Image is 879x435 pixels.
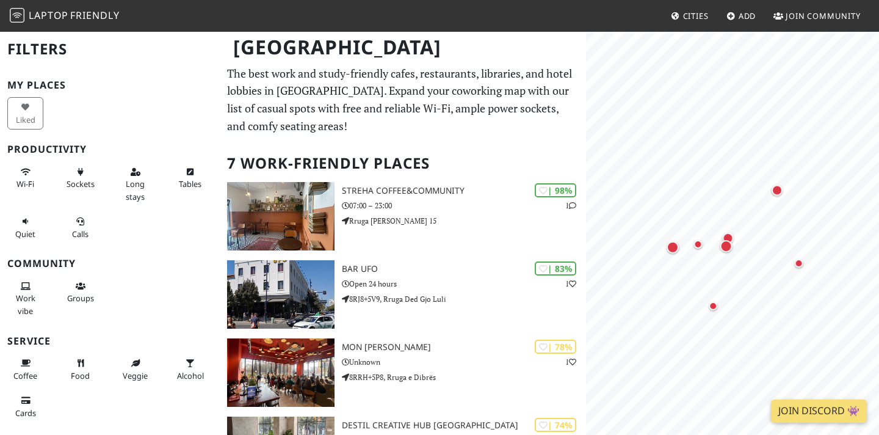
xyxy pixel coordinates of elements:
[13,370,37,381] span: Coffee
[342,371,586,383] p: 8RRH+5P8, Rruga e Dibrës
[227,182,335,250] img: Streha Coffee&Community
[342,278,586,290] p: Open 24 hours
[7,353,43,386] button: Coffee
[172,162,208,194] button: Tables
[7,258,212,269] h3: Community
[10,8,24,23] img: LaptopFriendly
[67,293,94,304] span: Group tables
[16,178,34,189] span: Stable Wi-Fi
[67,178,95,189] span: Power sockets
[7,79,212,91] h3: My Places
[664,238,681,255] div: Map marker
[227,260,335,329] img: Bar Ufo
[227,65,579,135] p: The best work and study-friendly cafes, restaurants, libraries, and hotel lobbies in [GEOGRAPHIC_...
[15,408,36,419] span: Credit cards
[722,5,761,27] a: Add
[565,278,576,290] p: 1
[690,237,705,252] div: Map marker
[72,228,89,239] span: Video/audio calls
[535,261,576,276] div: | 83%
[535,340,576,354] div: | 78%
[7,162,43,194] button: Wi-Fi
[16,293,35,316] span: People working
[739,10,756,21] span: Add
[227,145,579,182] h2: 7 Work-Friendly Places
[7,31,212,68] h2: Filters
[720,230,736,246] div: Map marker
[220,182,586,250] a: Streha Coffee&Community | 98% 1 Streha Coffee&Community 07:00 – 23:00 Rruga [PERSON_NAME] 15
[342,215,586,227] p: Rruga [PERSON_NAME] 15
[29,9,68,22] span: Laptop
[179,178,201,189] span: Work-friendly tables
[62,211,98,244] button: Calls
[15,228,35,239] span: Quiet
[123,370,148,381] span: Veggie
[342,420,586,431] h3: Destil Creative Hub [GEOGRAPHIC_DATA]
[7,144,212,155] h3: Productivity
[342,200,586,211] p: 07:00 – 23:00
[7,390,43,423] button: Cards
[117,162,153,207] button: Long stays
[70,9,119,22] span: Friendly
[786,10,861,21] span: Join Community
[62,276,98,309] button: Groups
[769,182,785,198] div: Map marker
[220,260,586,329] a: Bar Ufo | 83% 1 Bar Ufo Open 24 hours 8RJ8+5V9, Rruga Ded Gjo Luli
[342,342,586,353] h3: Mon [PERSON_NAME]
[227,338,335,407] img: Mon Cheri
[342,356,586,368] p: Unknown
[62,162,98,194] button: Sockets
[126,178,145,202] span: Long stays
[565,356,576,368] p: 1
[117,353,153,386] button: Veggie
[220,338,586,407] a: Mon Cheri | 78% 1 Mon [PERSON_NAME] Unknown 8RRH+5P8, Rruga e Dibrës
[718,238,735,255] div: Map marker
[62,353,98,386] button: Food
[172,353,208,386] button: Alcohol
[706,299,720,313] div: Map marker
[7,276,43,321] button: Work vibe
[771,400,867,423] a: Join Discord 👾
[223,31,584,64] h1: [GEOGRAPHIC_DATA]
[683,10,709,21] span: Cities
[342,264,586,274] h3: Bar Ufo
[792,256,806,271] div: Map marker
[71,370,90,381] span: Food
[535,418,576,432] div: | 74%
[10,5,120,27] a: LaptopFriendly LaptopFriendly
[666,5,714,27] a: Cities
[769,5,866,27] a: Join Community
[7,211,43,244] button: Quiet
[342,293,586,305] p: 8RJ8+5V9, Rruga Ded Gjo Luli
[565,200,576,211] p: 1
[535,183,576,197] div: | 98%
[342,186,586,196] h3: Streha Coffee&Community
[7,335,212,347] h3: Service
[177,370,204,381] span: Alcohol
